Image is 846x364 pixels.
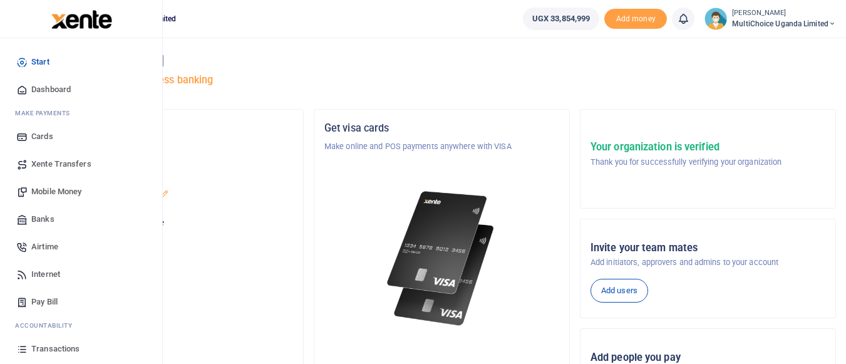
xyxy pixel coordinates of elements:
[58,122,293,135] h5: Organization
[523,8,599,30] a: UGX 33,854,999
[604,9,667,29] li: Toup your wallet
[21,108,70,118] span: ake Payments
[324,122,559,135] h5: Get visa cards
[10,123,152,150] a: Cards
[10,76,152,103] a: Dashboard
[591,242,825,254] h5: Invite your team mates
[704,8,727,30] img: profile-user
[532,13,590,25] span: UGX 33,854,999
[58,189,293,202] p: MultiChoice Uganda Limited
[31,158,91,170] span: Xente Transfers
[58,170,293,183] h5: Account
[10,316,152,335] li: Ac
[732,18,836,29] span: MultiChoice Uganda Limited
[31,213,54,226] span: Banks
[591,141,782,153] h5: Your organization is verified
[591,156,782,169] p: Thank you for successfully verifying your organization
[604,13,667,23] a: Add money
[591,351,825,364] h5: Add people you pay
[31,241,58,253] span: Airtime
[10,233,152,261] a: Airtime
[10,150,152,178] a: Xente Transfers
[31,83,71,96] span: Dashboard
[10,261,152,288] a: Internet
[704,8,836,30] a: profile-user [PERSON_NAME] MultiChoice Uganda Limited
[10,335,152,363] a: Transactions
[518,8,604,30] li: Wallet ballance
[58,217,293,229] p: Your current account balance
[48,54,836,68] h4: Hello [PERSON_NAME]
[31,56,49,68] span: Start
[383,183,501,334] img: xente-_physical_cards.png
[31,268,60,281] span: Internet
[58,232,293,245] h5: UGX 33,854,999
[10,205,152,233] a: Banks
[51,10,112,29] img: logo-large
[591,279,648,303] a: Add users
[591,256,825,269] p: Add initiators, approvers and admins to your account
[10,103,152,123] li: M
[50,14,112,23] a: logo-small logo-large logo-large
[324,140,559,153] p: Make online and POS payments anywhere with VISA
[48,74,836,86] h5: Welcome to better business banking
[58,140,293,153] p: MultiChoice Uganda Limited
[24,321,72,330] span: countability
[10,48,152,76] a: Start
[31,296,58,308] span: Pay Bill
[31,130,53,143] span: Cards
[604,9,667,29] span: Add money
[10,178,152,205] a: Mobile Money
[732,8,836,19] small: [PERSON_NAME]
[31,343,80,355] span: Transactions
[31,185,81,198] span: Mobile Money
[10,288,152,316] a: Pay Bill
